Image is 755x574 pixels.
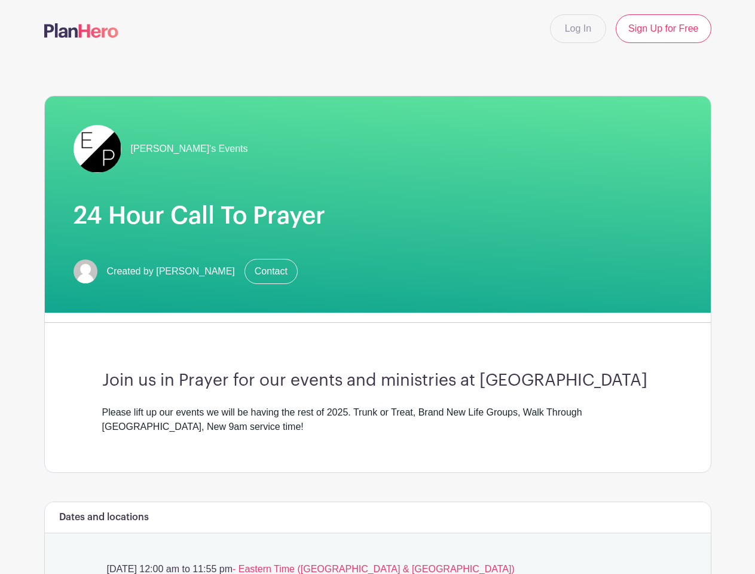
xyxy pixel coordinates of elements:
[131,142,248,156] span: [PERSON_NAME]'s Events
[59,512,149,523] h6: Dates and locations
[107,264,235,279] span: Created by [PERSON_NAME]
[550,14,606,43] a: Log In
[233,564,515,574] span: - Eastern Time ([GEOGRAPHIC_DATA] & [GEOGRAPHIC_DATA])
[616,14,711,43] a: Sign Up for Free
[74,259,97,283] img: default-ce2991bfa6775e67f084385cd625a349d9dcbb7a52a09fb2fda1e96e2d18dcdb.png
[244,259,298,284] a: Contact
[44,23,118,38] img: logo-507f7623f17ff9eddc593b1ce0a138ce2505c220e1c5a4e2b4648c50719b7d32.svg
[102,371,653,391] h3: Join us in Prayer for our events and ministries at [GEOGRAPHIC_DATA]
[74,201,682,230] h1: 24 Hour Call To Prayer
[74,125,121,173] img: Square%20Logo.png
[102,405,653,434] div: Please lift up our events we will be having the rest of 2025. Trunk or Treat, Brand New Life Grou...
